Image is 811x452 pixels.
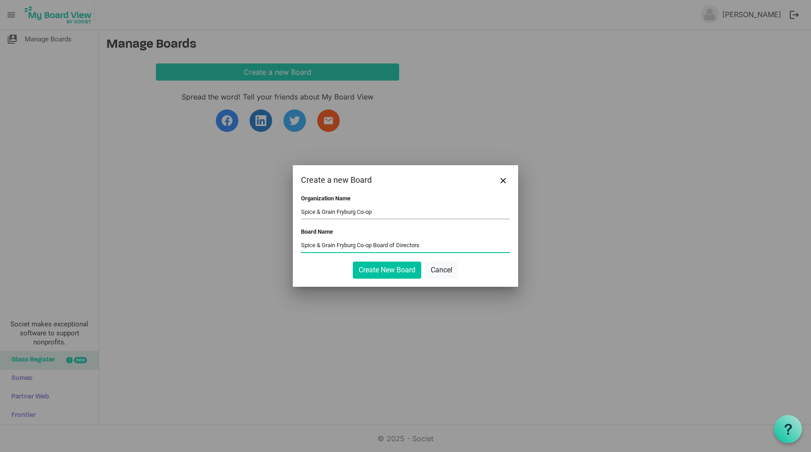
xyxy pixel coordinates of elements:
label: Organization Name [301,195,351,202]
button: Create New Board [353,262,421,279]
button: Close [497,173,510,187]
div: Create a new Board [301,173,468,187]
label: Board Name [301,228,333,235]
button: Cancel [425,262,458,279]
